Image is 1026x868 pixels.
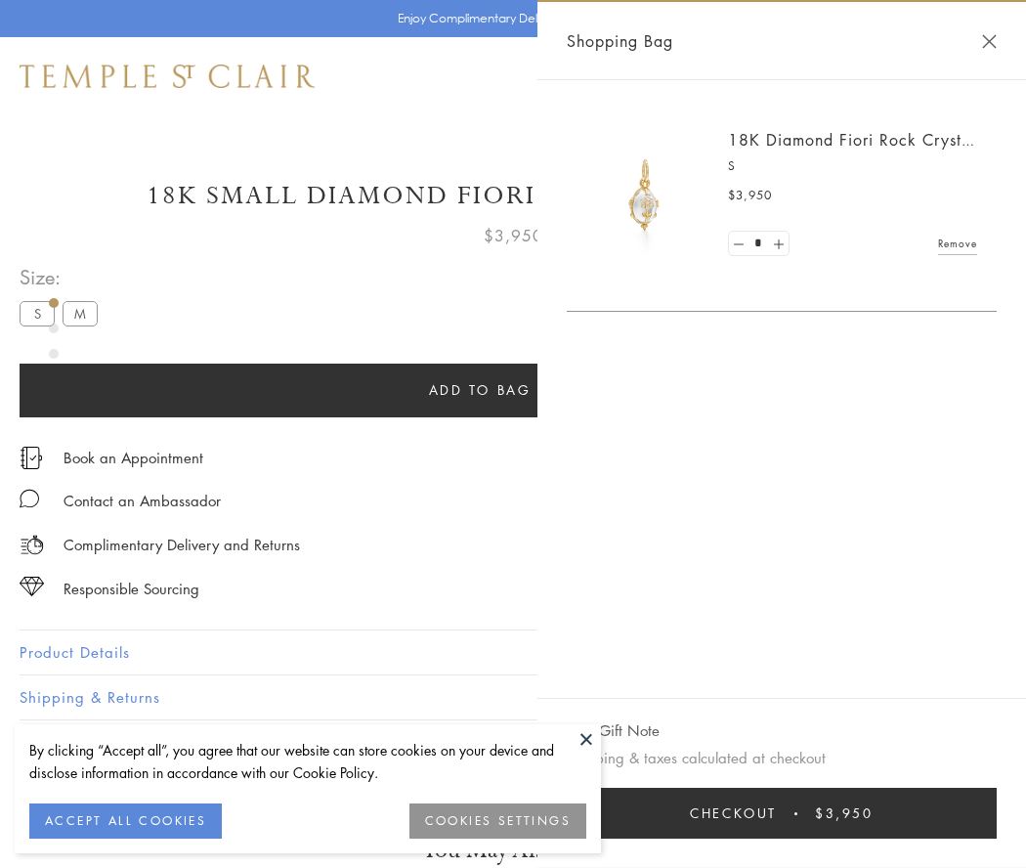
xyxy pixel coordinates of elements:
[29,739,586,784] div: By clicking “Accept all”, you agree that our website can store cookies on your device and disclos...
[29,803,222,839] button: ACCEPT ALL COOKIES
[20,65,315,88] img: Temple St. Clair
[815,803,874,824] span: $3,950
[64,577,199,601] div: Responsible Sourcing
[20,447,43,469] img: icon_appointment.svg
[729,232,748,256] a: Set quantity to 0
[728,156,977,176] p: S
[49,293,59,425] div: Product gallery navigation
[567,28,673,54] span: Shopping Bag
[20,301,55,325] label: S
[484,223,543,248] span: $3,950
[20,179,1006,213] h1: 18K Small Diamond Fiori Rock Crystal Amulet
[20,489,39,508] img: MessageIcon-01_2.svg
[567,718,660,743] button: Add Gift Note
[20,675,1006,719] button: Shipping & Returns
[64,533,300,557] p: Complimentary Delivery and Returns
[20,533,44,557] img: icon_delivery.svg
[20,720,1006,764] button: Gifting
[567,788,997,839] button: Checkout $3,950
[409,803,586,839] button: COOKIES SETTINGS
[20,364,940,417] button: Add to bag
[20,577,44,596] img: icon_sourcing.svg
[429,379,532,401] span: Add to bag
[20,630,1006,674] button: Product Details
[567,746,997,770] p: Shipping & taxes calculated at checkout
[64,489,221,513] div: Contact an Ambassador
[64,447,203,468] a: Book an Appointment
[398,9,620,28] p: Enjoy Complimentary Delivery & Returns
[728,186,772,205] span: $3,950
[768,232,788,256] a: Set quantity to 2
[982,34,997,49] button: Close Shopping Bag
[938,233,977,254] a: Remove
[690,803,777,824] span: Checkout
[586,137,704,254] img: P51889-E11FIORI
[20,261,106,293] span: Size:
[63,301,98,325] label: M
